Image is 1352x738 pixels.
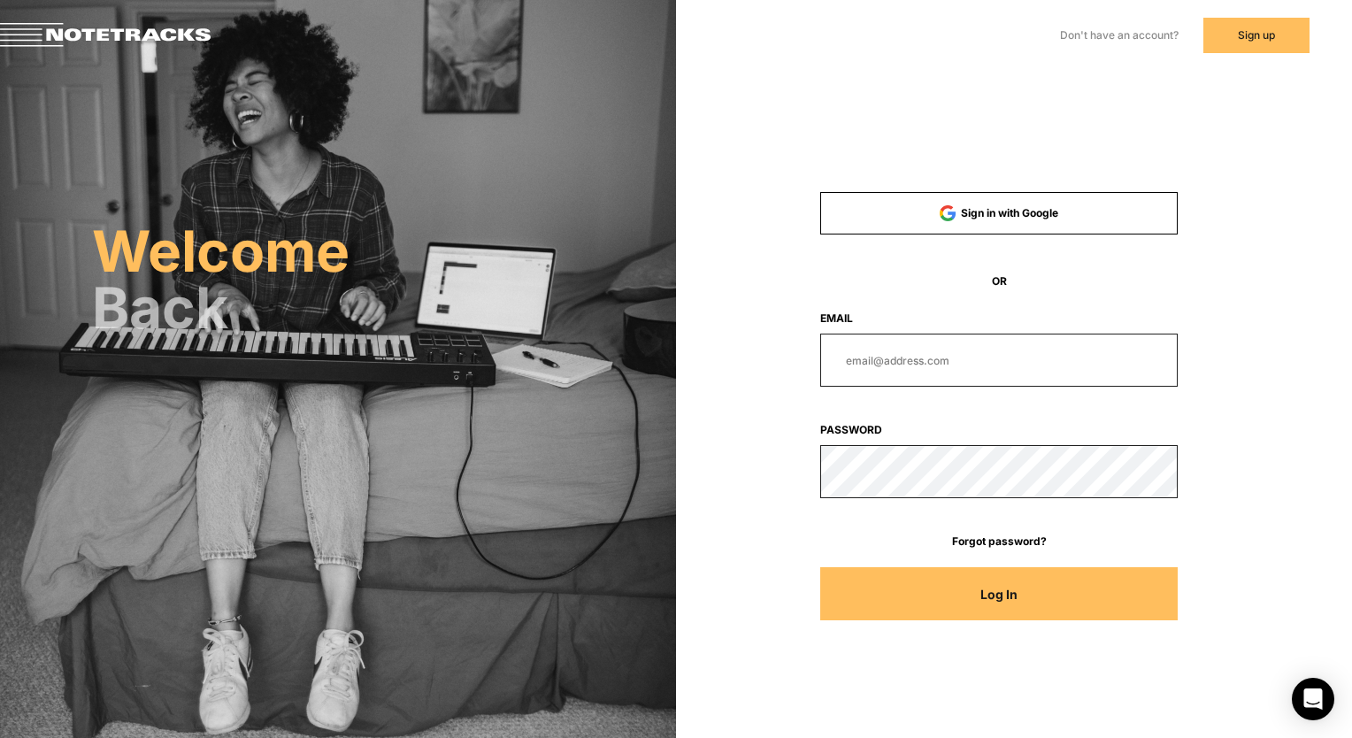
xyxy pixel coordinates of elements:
label: Email [820,311,1178,327]
label: Don't have an account? [1060,27,1179,43]
button: Sign in with Google [820,192,1178,234]
a: Forgot password? [820,534,1178,550]
button: Log In [820,567,1178,620]
span: Sign in with Google [961,206,1058,219]
span: OR [820,273,1178,289]
h2: Welcome [92,227,676,276]
input: email@address.com [820,334,1178,387]
button: Sign up [1203,18,1310,53]
label: Password [820,422,1178,438]
div: Open Intercom Messenger [1292,678,1334,720]
h2: Back [92,283,676,333]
